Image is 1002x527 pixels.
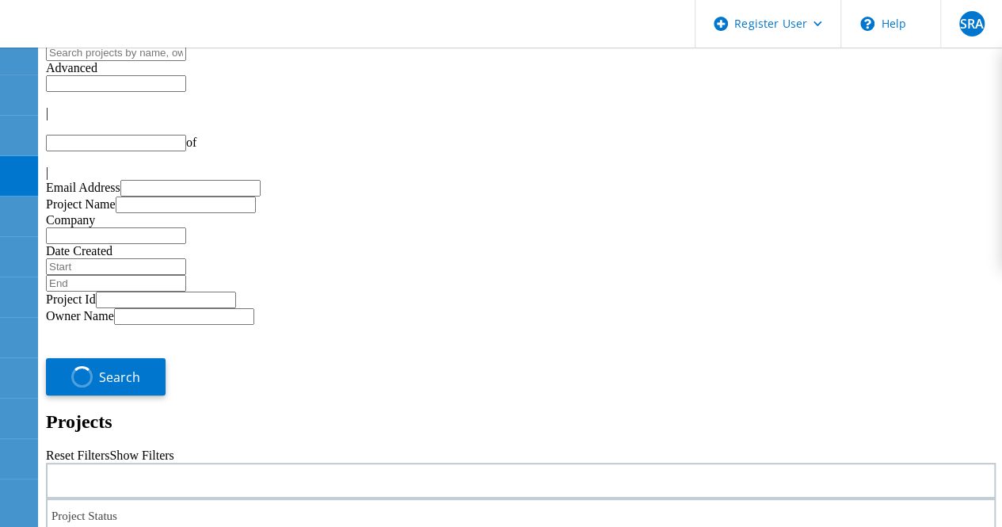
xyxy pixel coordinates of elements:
span: Advanced [46,61,97,74]
span: SRA [959,17,983,30]
label: Project Id [46,292,96,306]
input: Search projects by name, owner, ID, company, etc [46,44,186,61]
label: Owner Name [46,309,114,323]
a: Live Optics Dashboard [16,31,186,44]
label: Date Created [46,244,112,258]
input: End [46,275,186,292]
a: Show Filters [109,449,173,462]
label: Company [46,213,95,227]
input: Start [46,258,186,275]
label: Email Address [46,181,120,194]
a: Reset Filters [46,449,109,462]
span: Search [99,369,140,386]
label: Project Name [46,197,116,211]
div: | [46,106,996,120]
b: Projects [46,411,112,432]
div: | [46,166,996,180]
span: of [186,136,196,149]
button: Search [46,358,166,395]
svg: \n [860,17,874,31]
